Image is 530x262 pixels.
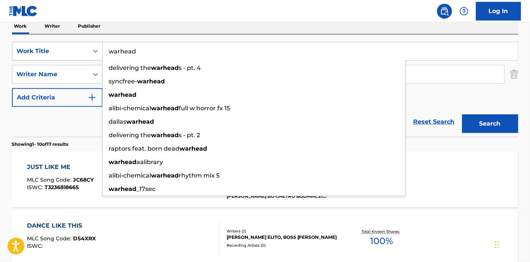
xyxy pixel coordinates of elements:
p: Publisher [76,18,103,34]
div: Writers ( 2 ) [227,228,340,234]
span: ISWC : [27,243,45,249]
img: search [440,7,449,16]
div: [PERSON_NAME] ELITO, BOSS [PERSON_NAME] [227,234,340,241]
span: rhythm mix 5 [179,172,220,179]
p: Total Known Shares: [362,229,402,234]
div: DANCE LIKE THIS [27,221,96,230]
span: alibi-chemical [109,105,151,112]
span: dallas [109,118,127,125]
span: alibi-chemical [109,172,151,179]
span: aalibrary [137,158,163,166]
span: syncfree- [109,78,137,85]
a: Reset Search [410,114,458,130]
span: s - pt. 4 [179,64,201,71]
button: Search [462,114,518,133]
a: JUST LIKE MEMLC Song Code:JC68CYISWC:T3236818665Writers (12)[PERSON_NAME], [PERSON_NAME] [PERSON_... [12,151,518,207]
div: Work Title [17,47,84,56]
iframe: Chat Widget [493,226,530,262]
span: 100 % [370,234,393,248]
strong: warhead [151,64,179,71]
strong: warhead [151,105,179,112]
div: Help [457,4,472,19]
span: JC68CY [73,176,94,183]
div: Writer Name [17,70,84,79]
div: JUST LIKE ME [27,163,94,172]
a: Log In [476,2,521,21]
div: Recording Artists ( 0 ) [227,243,340,248]
span: T3236818665 [45,184,79,191]
p: Writer [43,18,63,34]
span: raptors feat. born dead [109,145,180,152]
span: MLC Song Code : [27,235,73,242]
strong: warhead [109,91,137,98]
strong: warhead [109,185,137,192]
span: MLC Song Code : [27,176,73,183]
img: Delete Criterion [510,65,518,84]
strong: warhead [109,158,137,166]
strong: warhead [180,145,208,152]
span: delivering the [109,132,151,139]
span: ISWC : [27,184,45,191]
form: Search Form [12,42,518,137]
span: full w horror fx 15 [179,105,230,112]
span: s - pt. 2 [179,132,200,139]
span: delivering the [109,64,151,71]
img: help [460,7,469,16]
a: Public Search [437,4,452,19]
img: 9d2ae6d4665cec9f34b9.svg [88,93,97,102]
strong: warhead [137,78,165,85]
span: _17sec [137,185,156,192]
img: MLC Logo [9,6,38,16]
p: Showing 1 - 10 of 17 results [12,141,69,148]
div: Drag [495,234,499,256]
strong: warhead [127,118,154,125]
p: Work [12,18,29,34]
span: DS4XRX [73,235,96,242]
button: Add Criteria [12,88,103,107]
strong: warhead [151,172,179,179]
strong: warhead [151,132,179,139]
